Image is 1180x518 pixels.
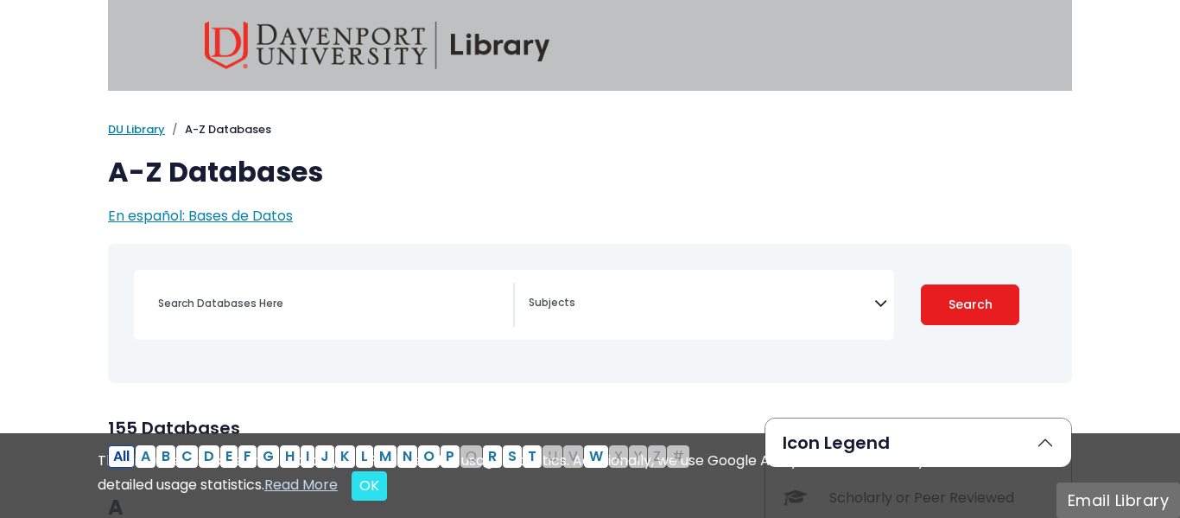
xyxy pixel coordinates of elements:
span: 155 Databases [108,416,240,440]
button: Filter Results L [356,445,373,468]
a: Read More [264,475,338,495]
a: En español: Bases de Datos [108,206,293,226]
button: Filter Results P [441,445,460,468]
button: Filter Results K [335,445,355,468]
button: Filter Results I [301,445,314,468]
div: Alpha-list to filter by first letter of database name [108,445,691,465]
nav: Search filters [108,244,1072,383]
button: Filter Results G [257,445,279,468]
button: Filter Results T [523,445,542,468]
button: Filter Results D [199,445,219,468]
button: Icon Legend [765,419,1071,467]
button: Filter Results F [238,445,257,468]
li: A-Z Databases [165,121,271,138]
button: Filter Results B [156,445,175,468]
img: Davenport University Library [205,22,550,69]
button: Filter Results E [220,445,238,468]
button: Filter Results W [584,445,608,468]
button: Filter Results C [176,445,198,468]
nav: breadcrumb [108,121,1072,138]
button: Filter Results M [374,445,397,468]
button: Filter Results J [315,445,334,468]
button: Filter Results N [397,445,417,468]
div: This site uses cookies and records your IP address for usage statistics. Additionally, we use Goo... [98,451,1082,501]
button: Filter Results H [280,445,300,468]
textarea: Search [529,297,874,311]
button: Filter Results R [483,445,502,468]
button: Filter Results O [418,445,440,468]
button: Submit for Search Results [921,285,1019,325]
a: DU Library [108,121,165,137]
input: Search database by title or keyword [148,291,513,316]
button: Filter Results A [136,445,155,468]
button: All [108,445,135,468]
h1: A-Z Databases [108,156,1072,189]
button: Close [352,471,387,501]
button: Filter Results S [503,445,522,468]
